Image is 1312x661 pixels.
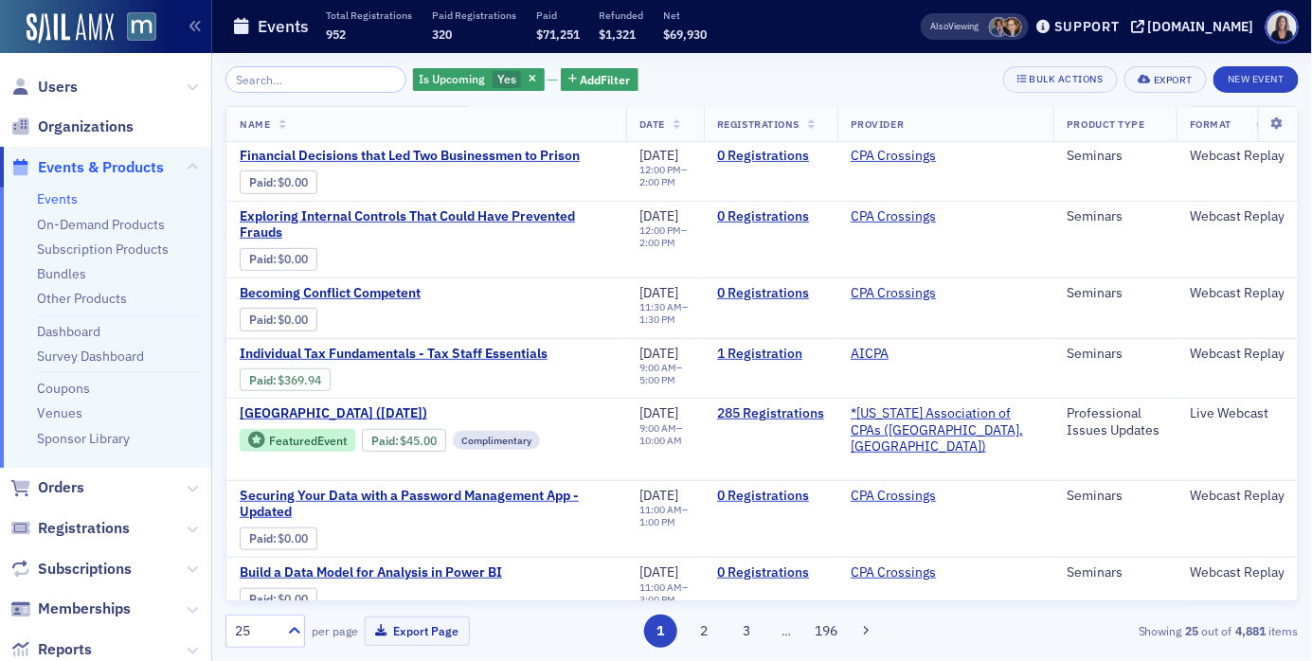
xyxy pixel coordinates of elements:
[240,148,580,165] a: Financial Decisions that Led Two Businessmen to Prison
[27,13,114,44] a: SailAMX
[639,301,691,326] div: –
[279,531,309,545] span: $0.00
[1213,69,1299,86] a: New Event
[664,27,708,42] span: $69,930
[774,622,800,639] span: …
[249,592,273,606] a: Paid
[326,9,412,22] p: Total Registrations
[279,252,309,266] span: $0.00
[37,348,144,365] a: Survey Dashboard
[235,621,277,641] div: 25
[851,148,970,165] span: CPA Crossings
[851,488,970,505] span: CPA Crossings
[639,503,682,516] time: 11:00 AM
[639,581,682,594] time: 11:00 AM
[639,163,681,176] time: 12:00 PM
[37,404,82,421] a: Venues
[1154,75,1193,85] div: Export
[639,147,678,164] span: [DATE]
[38,639,92,660] span: Reports
[1190,564,1285,581] div: Webcast Replay
[10,157,164,178] a: Events & Products
[989,17,1009,37] span: Chris Dougherty
[688,615,721,648] button: 2
[326,27,346,42] span: 952
[639,224,691,249] div: –
[1190,117,1231,131] span: Format
[240,285,558,302] span: Becoming Conflict Competent
[240,405,558,422] span: MACPA Town Hall (August 2025)
[717,405,824,422] a: 285 Registrations
[851,488,936,505] a: CPA Crossings
[1003,66,1118,93] button: Bulk Actions
[639,300,682,313] time: 11:30 AM
[38,477,84,498] span: Orders
[1067,405,1163,438] div: Professional Issues Updates
[269,436,347,446] div: Featured Event
[10,477,84,498] a: Orders
[717,564,824,581] a: 0 Registrations
[1148,18,1254,35] div: [DOMAIN_NAME]
[639,223,681,237] time: 12:00 PM
[38,77,78,98] span: Users
[249,175,273,189] a: Paid
[639,345,678,362] span: [DATE]
[114,12,156,45] a: View Homepage
[639,175,675,188] time: 2:00 PM
[413,68,545,92] div: Yes
[420,71,486,86] span: Is Upcoming
[1067,285,1163,302] div: Seminars
[639,164,691,188] div: –
[10,639,92,660] a: Reports
[639,361,676,374] time: 9:00 AM
[10,598,131,619] a: Memberships
[240,488,613,521] a: Securing Your Data with a Password Management App - Updated
[365,616,470,646] button: Export Page
[639,487,678,504] span: [DATE]
[639,421,676,435] time: 9:00 AM
[37,216,165,233] a: On-Demand Products
[717,208,824,225] a: 0 Registrations
[279,175,309,189] span: $0.00
[600,27,637,42] span: $1,321
[1266,10,1299,44] span: Profile
[1182,622,1202,639] strong: 25
[400,434,437,448] span: $45.00
[851,285,970,302] span: CPA Crossings
[240,248,317,271] div: Paid: 0 - $0
[664,9,708,22] p: Net
[10,116,134,137] a: Organizations
[1213,66,1299,93] button: New Event
[1190,346,1285,363] div: Webcast Replay
[851,405,1040,456] a: *[US_STATE] Association of CPAs ([GEOGRAPHIC_DATA], [GEOGRAPHIC_DATA])
[851,208,970,225] span: CPA Crossings
[639,504,691,528] div: –
[561,68,638,92] button: AddFilter
[312,622,358,639] label: per page
[240,368,331,391] div: Paid: 1 - $36994
[1054,18,1120,35] div: Support
[639,434,682,447] time: 10:00 AM
[1002,17,1022,37] span: Michelle Brown
[730,615,764,648] button: 3
[851,208,936,225] a: CPA Crossings
[249,531,273,545] a: Paid
[240,429,355,453] div: Featured Event
[240,346,558,363] a: Individual Tax Fundamentals - Tax Staff Essentials
[279,373,322,387] span: $369.94
[240,588,317,611] div: Paid: 0 - $0
[37,290,127,307] a: Other Products
[851,285,936,302] a: CPA Crossings
[249,313,273,327] a: Paid
[639,563,678,581] span: [DATE]
[1124,66,1207,93] button: Export
[249,592,279,606] span: :
[497,71,516,86] span: Yes
[581,71,631,88] span: Add Filter
[38,518,130,539] span: Registrations
[240,208,613,241] a: Exploring Internal Controls That Could Have Prevented Frauds
[37,190,78,207] a: Events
